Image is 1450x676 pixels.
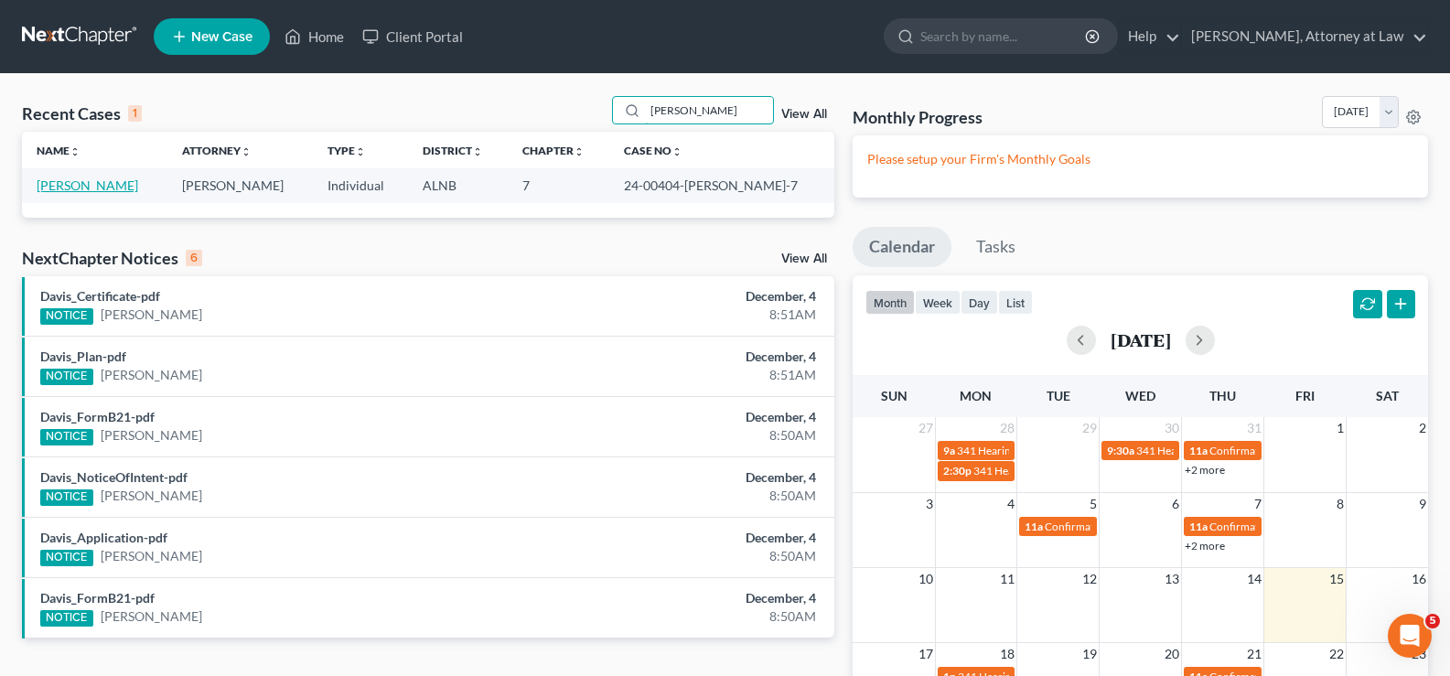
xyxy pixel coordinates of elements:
[881,388,908,403] span: Sun
[943,464,972,477] span: 2:30p
[408,168,508,202] td: ALNB
[101,547,202,565] a: [PERSON_NAME]
[22,247,202,269] div: NextChapter Notices
[998,417,1016,439] span: 28
[867,150,1413,168] p: Please setup your Firm's Monthly Goals
[1080,417,1099,439] span: 29
[1335,493,1346,515] span: 8
[1080,568,1099,590] span: 12
[917,643,935,665] span: 17
[355,146,366,157] i: unfold_more
[1080,643,1099,665] span: 19
[624,144,682,157] a: Case Nounfold_more
[101,366,202,384] a: [PERSON_NAME]
[570,547,816,565] div: 8:50AM
[1185,539,1225,553] a: +2 more
[423,144,483,157] a: Districtunfold_more
[570,487,816,505] div: 8:50AM
[570,408,816,426] div: December, 4
[1045,520,1336,533] span: Confirmation Date for [PERSON_NAME] & [PERSON_NAME]
[917,568,935,590] span: 10
[101,607,202,626] a: [PERSON_NAME]
[924,493,935,515] span: 3
[570,589,816,607] div: December, 4
[167,168,313,202] td: [PERSON_NAME]
[973,464,1234,477] span: 341 Hearing for [PERSON_NAME] & [PERSON_NAME]
[508,168,609,202] td: 7
[40,288,160,304] a: Davis_Certificate-pdf
[1209,388,1236,403] span: Thu
[853,227,951,267] a: Calendar
[182,144,252,157] a: Attorneyunfold_more
[1295,388,1315,403] span: Fri
[40,550,93,566] div: NOTICE
[1107,444,1134,457] span: 9:30a
[1189,444,1208,457] span: 11a
[128,105,142,122] div: 1
[22,102,142,124] div: Recent Cases
[961,290,998,315] button: day
[40,610,93,627] div: NOTICE
[1335,417,1346,439] span: 1
[570,306,816,324] div: 8:51AM
[40,530,167,545] a: Davis_Application-pdf
[943,444,955,457] span: 9a
[960,388,992,403] span: Mon
[1170,493,1181,515] span: 6
[998,643,1016,665] span: 18
[40,409,155,424] a: Davis_FormB21-pdf
[1111,330,1171,349] h2: [DATE]
[781,108,827,121] a: View All
[570,348,816,366] div: December, 4
[353,20,472,53] a: Client Portal
[1376,388,1399,403] span: Sat
[915,290,961,315] button: week
[1136,444,1300,457] span: 341 Hearing for [PERSON_NAME]
[37,177,138,193] a: [PERSON_NAME]
[645,97,773,123] input: Search by name...
[1005,493,1016,515] span: 4
[40,469,188,485] a: Davis_NoticeOfIntent-pdf
[241,146,252,157] i: unfold_more
[998,290,1033,315] button: list
[574,146,585,157] i: unfold_more
[1209,520,1403,533] span: Confirmation Date for [PERSON_NAME]
[328,144,366,157] a: Typeunfold_more
[1417,417,1428,439] span: 2
[917,417,935,439] span: 27
[1410,568,1428,590] span: 16
[853,106,983,128] h3: Monthly Progress
[1163,643,1181,665] span: 20
[472,146,483,157] i: unfold_more
[101,487,202,505] a: [PERSON_NAME]
[1209,444,1403,457] span: Confirmation Date for [PERSON_NAME]
[37,144,81,157] a: Nameunfold_more
[609,168,835,202] td: 24-00404-[PERSON_NAME]-7
[1047,388,1070,403] span: Tue
[570,366,816,384] div: 8:51AM
[1119,20,1180,53] a: Help
[40,429,93,445] div: NOTICE
[920,19,1088,53] input: Search by name...
[1252,493,1263,515] span: 7
[1125,388,1155,403] span: Wed
[957,444,1160,457] span: 341 Hearing for [PERSON_NAME], English
[1245,417,1263,439] span: 31
[101,306,202,324] a: [PERSON_NAME]
[781,252,827,265] a: View All
[570,287,816,306] div: December, 4
[186,250,202,266] div: 6
[570,468,816,487] div: December, 4
[1025,520,1043,533] span: 11a
[998,568,1016,590] span: 11
[70,146,81,157] i: unfold_more
[570,607,816,626] div: 8:50AM
[191,30,252,44] span: New Case
[1417,493,1428,515] span: 9
[671,146,682,157] i: unfold_more
[1388,614,1432,658] iframe: Intercom live chat
[1163,568,1181,590] span: 13
[1163,417,1181,439] span: 30
[40,590,155,606] a: Davis_FormB21-pdf
[1088,493,1099,515] span: 5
